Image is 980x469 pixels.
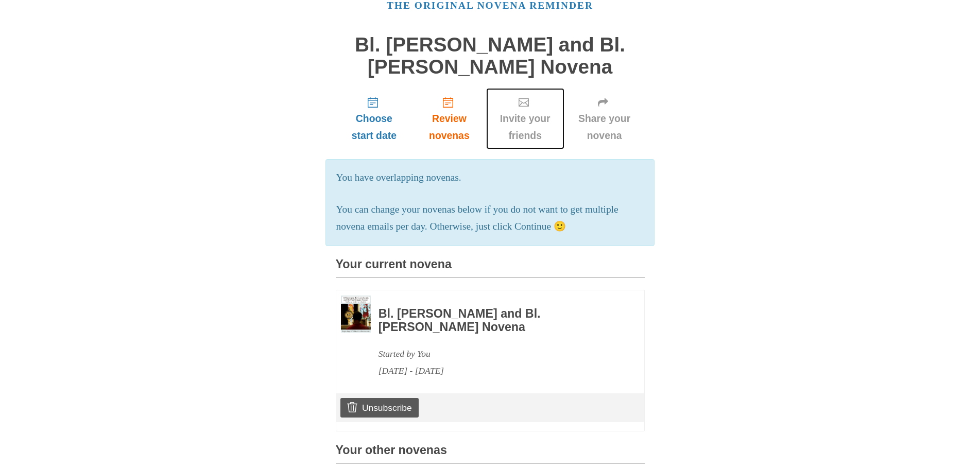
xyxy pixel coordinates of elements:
[575,110,634,144] span: Share your novena
[423,110,475,144] span: Review novenas
[336,88,413,149] a: Choose start date
[336,34,645,78] h1: Bl. [PERSON_NAME] and Bl. [PERSON_NAME] Novena
[412,88,486,149] a: Review novenas
[379,362,616,379] div: [DATE] - [DATE]
[564,88,645,149] a: Share your novena
[379,345,616,362] div: Started by You
[496,110,554,144] span: Invite your friends
[336,444,645,464] h3: Your other novenas
[336,201,644,235] p: You can change your novenas below if you do not want to get multiple novena emails per day. Other...
[486,88,564,149] a: Invite your friends
[336,169,644,186] p: You have overlapping novenas.
[346,110,403,144] span: Choose start date
[341,296,371,333] img: Novena image
[379,307,616,334] h3: Bl. [PERSON_NAME] and Bl. [PERSON_NAME] Novena
[340,398,418,418] a: Unsubscribe
[336,258,645,278] h3: Your current novena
